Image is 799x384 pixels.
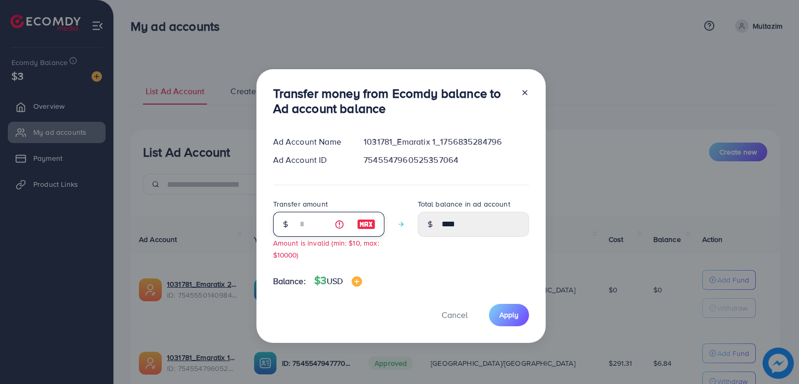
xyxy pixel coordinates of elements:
div: Ad Account Name [265,136,356,148]
label: Total balance in ad account [418,199,510,209]
div: 7545547960525357064 [355,154,537,166]
span: USD [327,275,343,287]
button: Cancel [429,304,481,326]
div: 1031781_Emaratix 1_1756835284796 [355,136,537,148]
small: Amount is invalid (min: $10, max: $10000) [273,238,379,260]
span: Cancel [442,309,468,321]
h4: $3 [314,274,362,287]
span: Balance: [273,275,306,287]
span: Apply [499,310,519,320]
h3: Transfer money from Ecomdy balance to Ad account balance [273,86,512,116]
label: Transfer amount [273,199,328,209]
div: Ad Account ID [265,154,356,166]
button: Apply [489,304,529,326]
img: image [352,276,362,287]
img: image [357,218,376,231]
